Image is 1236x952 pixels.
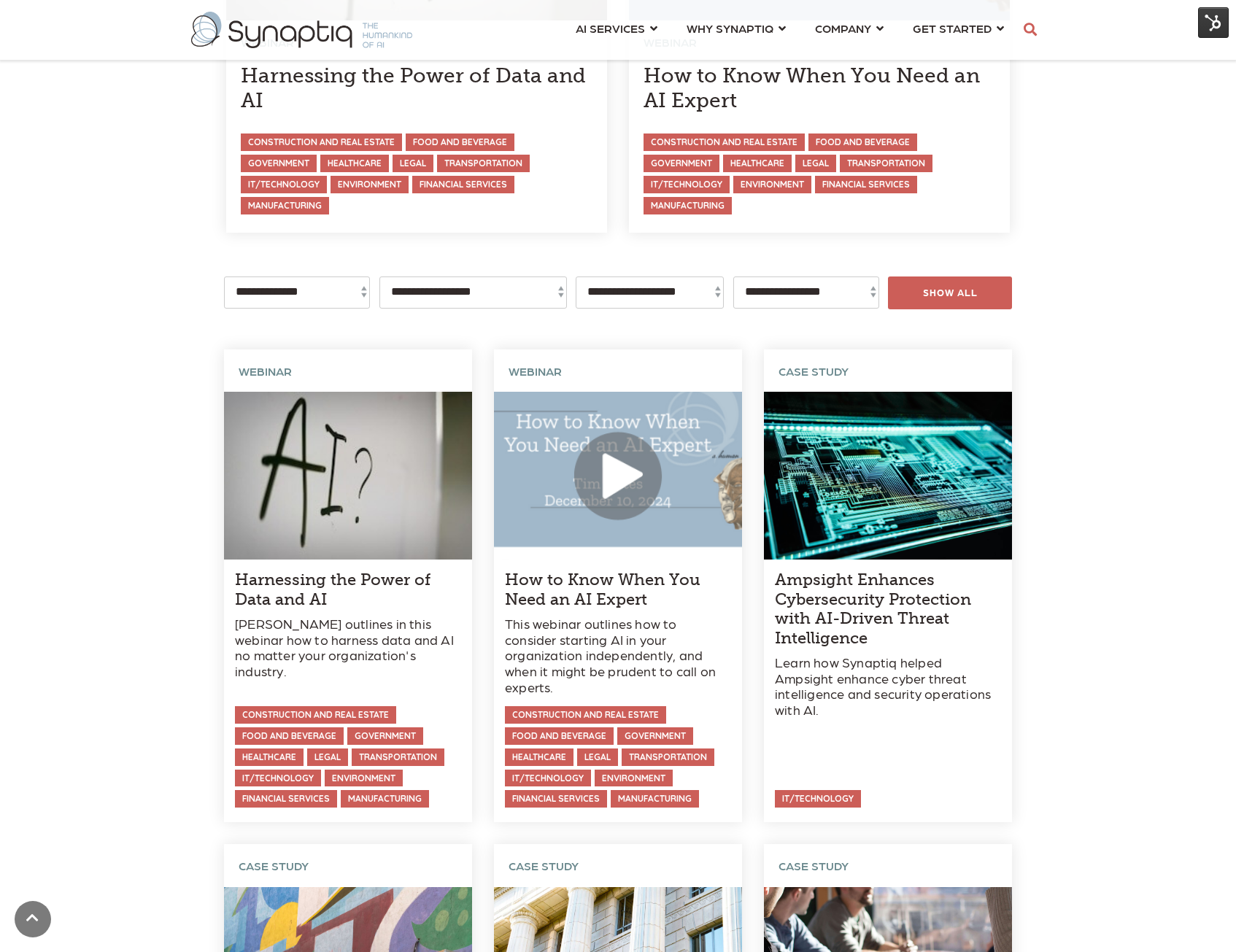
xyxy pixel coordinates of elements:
[687,15,786,42] a: WHY SYNAPTIQ
[1198,7,1229,38] img: HubSpot Tools Menu Toggle
[687,18,773,38] span: WHY SYNAPTIQ
[815,15,884,42] a: COMPANY
[973,765,1236,952] iframe: Chat Widget
[576,15,657,42] a: AI SERVICES
[561,4,1019,56] nav: menu
[191,12,412,48] img: synaptiq logo-2
[913,18,992,38] span: GET STARTED
[576,18,645,38] span: AI SERVICES
[815,18,871,38] span: COMPANY
[913,15,1004,42] a: GET STARTED
[888,276,1012,309] div: SHOW ALL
